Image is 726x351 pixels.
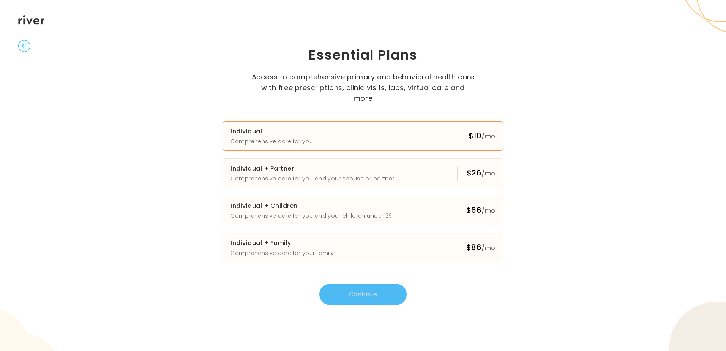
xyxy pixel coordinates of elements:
[251,72,475,104] p: Access to comprehensive primary and behavioral health care with free prescriptions, clinic visits...
[467,168,496,179] div: $26
[466,242,496,253] div: $86
[481,206,495,215] span: /mo
[230,201,392,211] h3: Individual + Children
[319,284,407,305] button: Continue
[481,132,495,141] span: /mo
[223,158,503,188] button: Individual + PartnerComprehensive care for you and your spouse or partner$26/mo
[230,248,334,258] p: Comprehensive care for your family
[230,163,394,174] h3: Individual + Partner
[469,130,496,142] div: $10
[230,174,394,183] p: Comprehensive care for you and your spouse or partner
[230,137,313,146] p: Comprehensive care for you
[481,243,495,252] span: /mo
[230,238,334,248] h3: Individual + Family
[223,121,503,151] button: IndividualComprehensive care for you$10/mo
[230,211,392,220] p: Comprehensive care for you and your children under 26
[481,169,495,178] span: /mo
[466,205,496,216] div: $66
[223,196,503,225] button: Individual + ChildrenComprehensive care for you and your children under 26$66/mo
[223,233,503,262] button: Individual + FamilyComprehensive care for your family$86/mo
[230,126,313,137] h3: Individual
[188,46,538,64] h1: Essential Plans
